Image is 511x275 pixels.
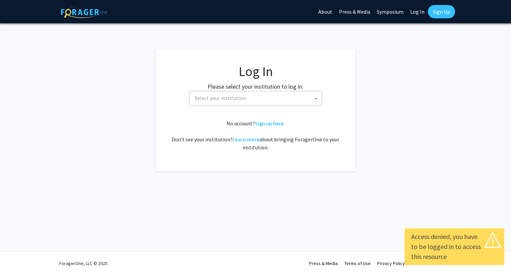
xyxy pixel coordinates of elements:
div: Access denied, you have to be logged in to access this resource [411,232,498,262]
a: Privacy Policy [377,260,405,266]
a: Press & Media [309,260,338,266]
span: Select your institution [195,95,246,101]
img: ForagerOne Logo [61,6,107,18]
span: Select your institution [192,91,322,105]
a: Terms of Use [344,260,371,266]
span: Select your institution [189,91,322,106]
a: Sign Up [428,5,455,18]
div: ForagerOne, LLC © 2025 [59,252,107,275]
h1: Log In [169,63,342,79]
a: Learn more about bringing ForagerOne to your institution [233,136,259,143]
a: Sign up here [255,120,283,127]
label: Please select your institution to log in: [208,82,303,91]
div: No account? . Don't see your institution? about bringing ForagerOne to your institution. [169,119,342,151]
